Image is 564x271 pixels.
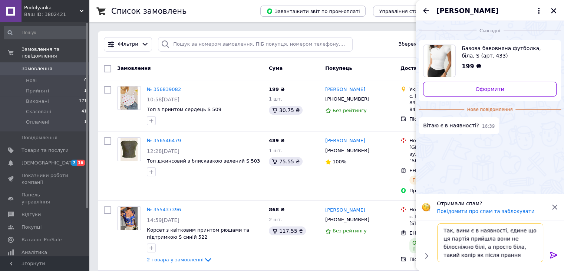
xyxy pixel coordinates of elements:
[422,251,431,261] button: Показати кнопки
[422,203,431,212] img: :face_with_monocle:
[419,27,561,34] div: 12.08.2025
[333,159,346,164] span: 100%
[324,94,371,104] div: [PHONE_NUMBER]
[269,207,285,212] span: 868 ₴
[147,257,212,262] a: 2 товара у замовленні
[409,93,485,113] div: с. [GEOGRAPHIC_DATA], 89656, вул. [PERSON_NAME], 84
[269,138,285,143] span: 489 ₴
[147,217,179,223] span: 14:59[DATE]
[121,207,138,230] img: Фото товару
[409,187,485,194] div: Пром-оплата
[409,206,485,213] div: Нова Пошта
[423,45,557,77] a: Переглянути товар
[324,215,371,225] div: [PHONE_NUMBER]
[147,107,221,112] a: Топ з принтом сердець S 509
[325,207,365,214] a: [PERSON_NAME]
[26,88,49,94] span: Прийняті
[379,9,436,14] span: Управління статусами
[117,86,141,110] a: Фото товару
[147,227,249,240] a: Корсет з квітковим принтом рюшами та підтримкою S синій 522
[409,213,485,227] div: с. Шаровечка, №1: вул. [STREET_ADDRESS]
[84,119,87,125] span: 1
[82,108,87,115] span: 41
[147,207,181,212] a: № 355437396
[26,119,49,125] span: Оплачені
[147,158,260,164] a: Топ джинсовий з блискавкою зелений S 503
[409,256,485,263] div: Післяплата
[266,8,360,14] span: Завантажити звіт по пром-оплаті
[476,28,503,34] span: Сьогодні
[22,160,76,166] span: [DEMOGRAPHIC_DATA]
[118,41,138,48] span: Фільтри
[26,77,37,84] span: Нові
[462,45,551,59] span: Базова бавовняна футболка, біла, S (арт. 433)
[71,160,77,166] span: 7
[437,223,543,262] textarea: Так, вини є в наявності, єдине що ця партія прийшла вони не білосніжно білі, а просто біла, такий...
[117,206,141,230] a: Фото товару
[26,98,49,105] span: Виконані
[464,107,516,113] span: Нове повідомлення
[325,137,365,144] a: [PERSON_NAME]
[22,147,69,154] span: Товари та послуги
[422,6,431,15] button: Назад
[436,6,543,16] button: [PERSON_NAME]
[409,230,462,236] span: ЕН: 20451218456865
[333,108,367,113] span: Без рейтингу
[260,6,366,17] button: Завантажити звіт по пром-оплаті
[22,224,42,231] span: Покупці
[147,86,181,92] a: № 356839082
[111,7,187,16] h1: Список замовлень
[269,217,282,222] span: 2 шт.
[409,238,485,253] div: Отримано. Грошовий переказ видано
[121,138,138,161] img: Фото товару
[24,11,89,18] div: Ваш ID: 3802421
[462,63,481,70] span: 199 ₴
[409,137,485,144] div: Нова Пошта
[423,122,479,130] span: Вітаю є в наявності?
[22,192,69,205] span: Панель управління
[26,108,51,115] span: Скасовані
[269,226,306,235] div: 117.55 ₴
[147,97,179,102] span: 10:58[DATE]
[22,236,62,243] span: Каталог ProSale
[121,86,138,110] img: Фото товару
[79,98,87,105] span: 171
[549,6,558,15] button: Закрити
[84,77,87,84] span: 0
[399,41,449,48] span: Збережені фільтри:
[269,157,303,166] div: 75.55 ₴
[409,86,485,93] div: Укрпошта
[147,148,179,154] span: 12:28[DATE]
[147,138,181,143] a: № 356546479
[409,168,462,173] span: ЕН: 20451223456478
[22,211,41,218] span: Відгуки
[22,172,69,186] span: Показники роботи компанії
[437,209,534,214] button: Повідомити про спам та заблокувати
[409,176,462,185] div: Готово до видачі
[373,6,442,17] button: Управління статусами
[24,4,80,11] span: Podolyanka
[324,146,371,156] div: [PHONE_NUMBER]
[482,123,495,130] span: 16:39 12.08.2025
[409,144,485,164] div: [GEOGRAPHIC_DATA] №44558: вул. [PERSON_NAME], 2 (маг. "SPAR")
[436,6,498,16] span: [PERSON_NAME]
[409,116,485,123] div: Післяплата
[22,134,57,141] span: Повідомлення
[269,86,285,92] span: 199 ₴
[22,249,47,256] span: Аналітика
[400,65,455,71] span: Доставка та оплата
[22,46,89,59] span: Замовлення та повідомлення
[325,65,352,71] span: Покупець
[269,148,282,153] span: 1 шт.
[84,88,87,94] span: 1
[77,160,85,166] span: 16
[4,26,88,39] input: Пошук
[269,65,283,71] span: Cума
[325,86,365,93] a: [PERSON_NAME]
[437,200,547,207] p: Отримали спам?
[269,96,282,102] span: 1 шт.
[423,82,557,97] a: Оформити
